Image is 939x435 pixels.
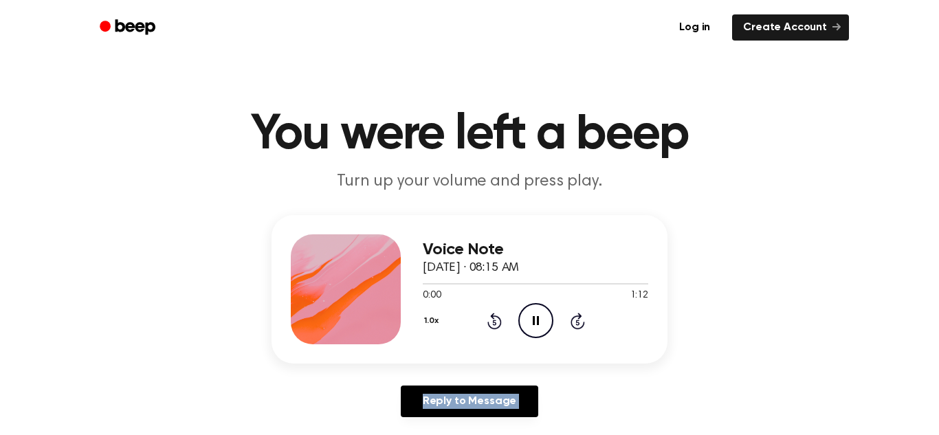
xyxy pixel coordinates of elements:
p: Turn up your volume and press play. [206,170,733,193]
a: Create Account [732,14,849,41]
span: 1:12 [630,289,648,303]
button: 1.0x [423,309,443,333]
h1: You were left a beep [118,110,821,159]
span: 0:00 [423,289,441,303]
a: Reply to Message [401,386,538,417]
a: Beep [90,14,168,41]
h3: Voice Note [423,241,648,259]
a: Log in [665,12,724,43]
span: [DATE] · 08:15 AM [423,262,519,274]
